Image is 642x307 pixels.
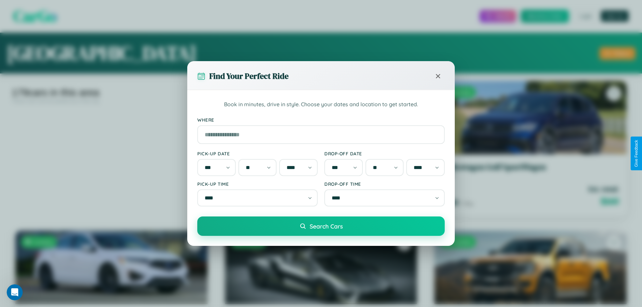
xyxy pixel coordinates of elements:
label: Where [197,117,445,123]
label: Pick-up Time [197,181,318,187]
label: Drop-off Time [324,181,445,187]
label: Pick-up Date [197,151,318,156]
span: Search Cars [310,222,343,230]
p: Book in minutes, drive in style. Choose your dates and location to get started. [197,100,445,109]
label: Drop-off Date [324,151,445,156]
button: Search Cars [197,216,445,236]
h3: Find Your Perfect Ride [209,70,289,82]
